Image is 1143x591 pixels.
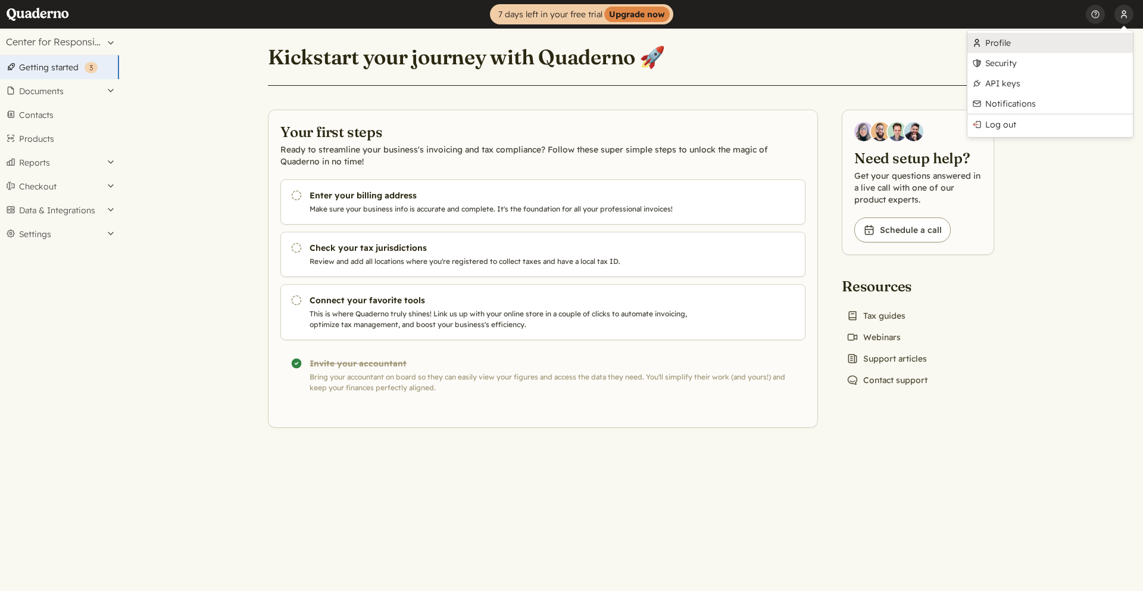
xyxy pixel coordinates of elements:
[310,309,716,330] p: This is where Quaderno truly shines! Link us up with your online store in a couple of clicks to a...
[967,33,1133,53] a: Profile
[310,204,716,214] p: Make sure your business info is accurate and complete. It's the foundation for all your professio...
[310,256,716,267] p: Review and add all locations where you're registered to collect taxes and have a local tax ID.
[904,122,923,141] img: Javier Rubio, DevRel at Quaderno
[967,114,1133,135] a: Log out
[268,44,665,70] h1: Kickstart your journey with Quaderno 🚀
[842,372,932,388] a: Contact support
[854,170,982,206] p: Get your questions answered in a live call with one of our product experts.
[310,189,716,201] h3: Enter your billing address
[842,350,932,367] a: Support articles
[842,276,932,295] h2: Resources
[490,4,673,24] a: 7 days left in your free trialUpgrade now
[854,217,951,242] a: Schedule a call
[842,307,910,324] a: Tax guides
[967,94,1133,114] a: Notifications
[604,7,670,22] strong: Upgrade now
[967,53,1133,73] a: Security
[89,63,93,72] span: 3
[280,179,805,225] a: Enter your billing address Make sure your business info is accurate and complete. It's the founda...
[280,122,805,141] h2: Your first steps
[310,242,716,254] h3: Check your tax jurisdictions
[888,122,907,141] img: Ivo Oltmans, Business Developer at Quaderno
[310,294,716,306] h3: Connect your favorite tools
[280,232,805,277] a: Check your tax jurisdictions Review and add all locations where you're registered to collect taxe...
[854,122,873,141] img: Diana Carrasco, Account Executive at Quaderno
[854,148,982,167] h2: Need setup help?
[280,284,805,340] a: Connect your favorite tools This is where Quaderno truly shines! Link us up with your online stor...
[280,144,805,167] p: Ready to streamline your business's invoicing and tax compliance? Follow these super simple steps...
[871,122,890,141] img: Jairo Fumero, Account Executive at Quaderno
[967,73,1133,94] a: API keys
[842,329,905,346] a: Webinars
